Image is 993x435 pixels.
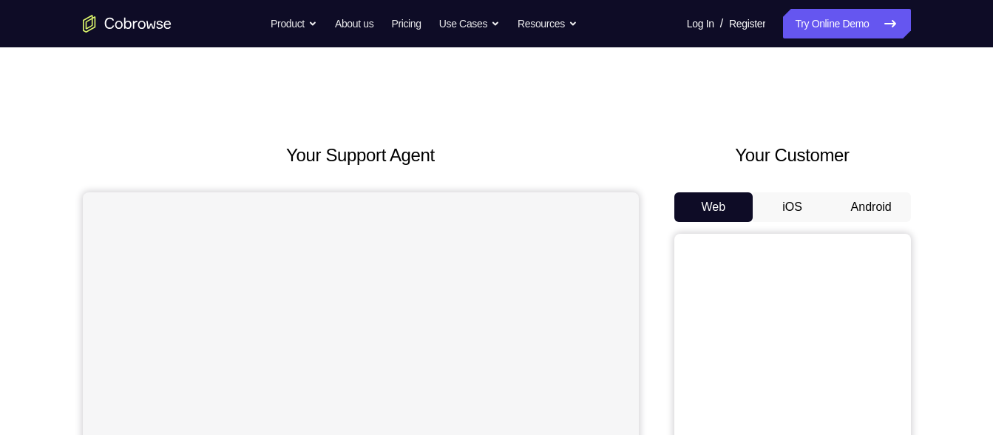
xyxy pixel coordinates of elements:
[518,9,577,38] button: Resources
[83,142,639,169] h2: Your Support Agent
[391,9,421,38] a: Pricing
[439,9,500,38] button: Use Cases
[832,192,911,222] button: Android
[729,9,765,38] a: Register
[687,9,714,38] a: Log In
[335,9,373,38] a: About us
[271,9,317,38] button: Product
[674,142,911,169] h2: Your Customer
[753,192,832,222] button: iOS
[720,15,723,33] span: /
[674,192,753,222] button: Web
[83,15,172,33] a: Go to the home page
[783,9,910,38] a: Try Online Demo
